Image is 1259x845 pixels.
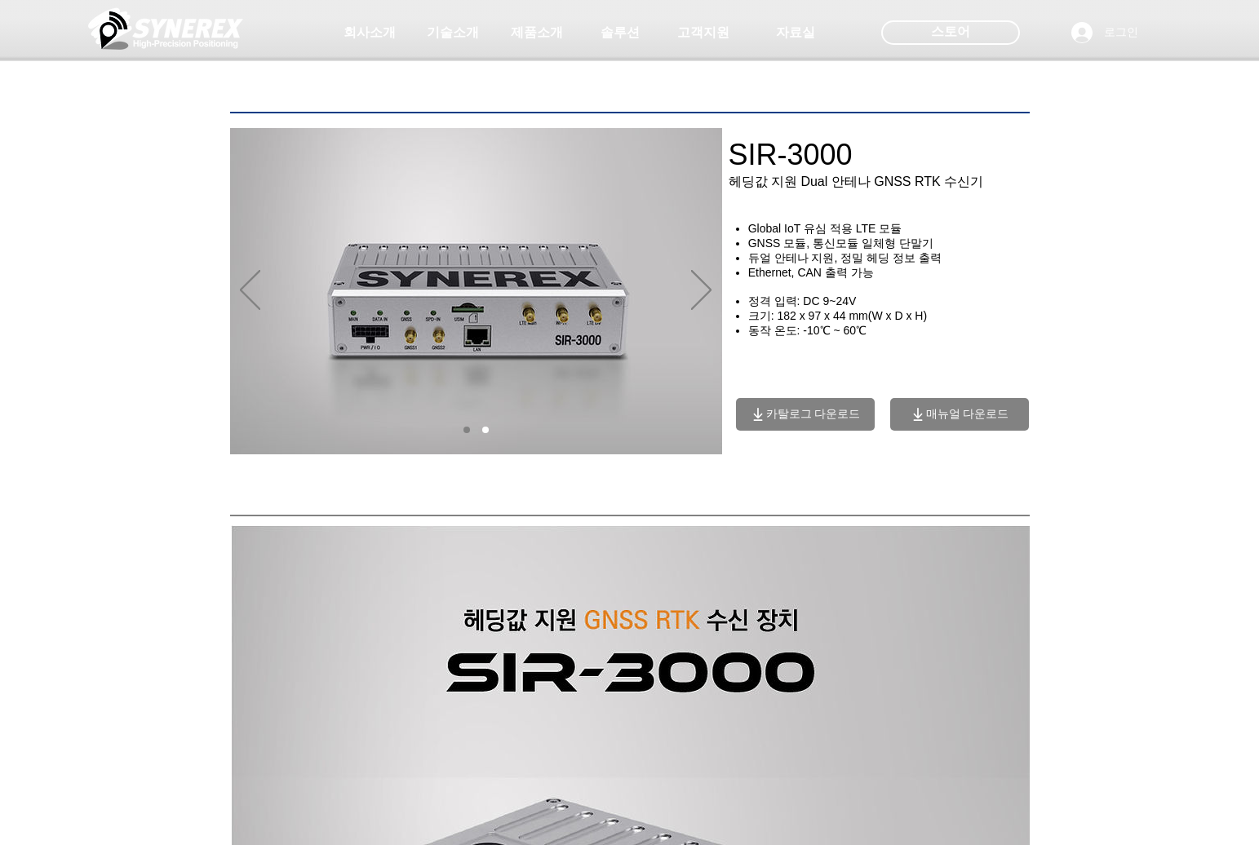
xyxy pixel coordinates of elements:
a: 01 [463,427,470,433]
img: SIR3000_02.jpg [230,128,722,454]
button: 카탈로그 다운로드 [736,398,875,431]
span: 고객지원 [677,24,729,42]
span: 동작 온도: -10℃ ~ 60℃ [748,324,867,337]
span: 로그인 [1098,24,1144,41]
span: 제품소개 [511,24,563,42]
a: 고객지원 [663,16,744,49]
a: 기술소개 [412,16,494,49]
a: 솔루션 [579,16,661,49]
span: 기술소개 [427,24,479,42]
iframe: Wix Chat [1071,775,1259,845]
a: 제품소개 [496,16,578,49]
a: 자료실 [755,16,836,49]
a: 회사소개 [329,16,410,49]
span: 스토어 [931,23,970,41]
span: 자료실 [776,24,815,42]
div: 스토어 [881,20,1020,45]
button: 매뉴얼 다운로드 [890,398,1029,431]
span: Ethernet, CAN 출력 가능 [748,266,874,279]
span: 솔루션 [601,24,640,42]
span: 카탈로그 다운로드 [766,407,861,422]
button: 다음 [691,270,712,312]
span: 회사소개 [344,24,396,42]
span: ​듀얼 안테나 지원, 정밀 헤딩 정보 출력 [748,251,942,264]
button: 이전 [240,270,260,312]
span: 매뉴얼 다운로드 [926,407,1009,422]
nav: 슬라이드 [457,427,494,433]
button: 로그인 [1060,17,1150,48]
span: ​크기: 182 x 97 x 44 mm(W x D x H) [748,309,927,322]
div: 슬라이드쇼 [230,128,722,454]
a: 02 [482,427,489,433]
span: 정격 입력: DC 9~24V [748,294,857,307]
img: 씨너렉스_White_simbol_대지 1.png [88,4,243,53]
